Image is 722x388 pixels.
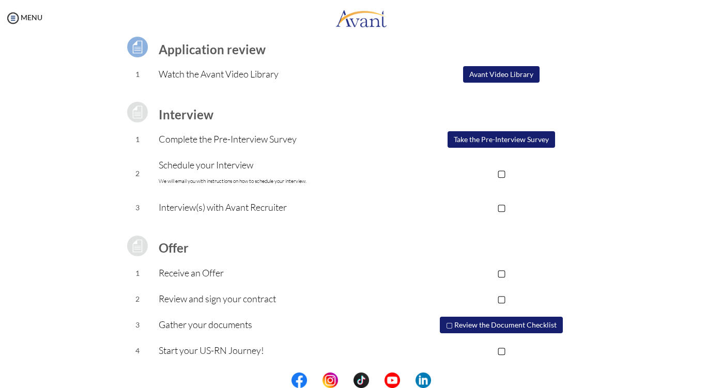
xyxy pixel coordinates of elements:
[117,195,159,221] td: 3
[159,67,398,81] p: Watch the Avant Video Library
[463,66,540,83] button: Avant Video Library
[159,178,306,184] font: We will email you with instructions on how to schedule your interview.
[5,13,42,22] a: MENU
[125,99,150,125] img: icon-test-grey.png
[125,34,150,60] img: icon-test.png
[159,200,398,214] p: Interview(s) with Avant Recruiter
[400,373,416,388] img: blank.png
[159,291,398,306] p: Review and sign your contract
[117,260,159,286] td: 1
[398,166,605,180] p: ▢
[448,131,555,148] button: Take the Pre-Interview Survey
[125,233,150,259] img: icon-test-grey.png
[385,373,400,388] img: yt.png
[416,373,431,388] img: li.png
[117,61,159,87] td: 1
[159,240,189,255] b: Offer
[159,343,398,358] p: Start your US-RN Journey!
[440,317,563,333] button: ▢ Review the Document Checklist
[117,152,159,195] td: 2
[291,373,307,388] img: fb.png
[398,266,605,280] p: ▢
[335,3,387,34] img: logo.png
[159,132,398,146] p: Complete the Pre-Interview Survey
[398,200,605,214] p: ▢
[398,291,605,306] p: ▢
[117,286,159,312] td: 2
[117,338,159,364] td: 4
[338,373,354,388] img: blank.png
[369,373,385,388] img: blank.png
[117,312,159,338] td: 3
[307,373,322,388] img: blank.png
[159,158,398,189] p: Schedule your Interview
[322,373,338,388] img: in.png
[159,107,213,122] b: Interview
[117,127,159,152] td: 1
[159,266,398,280] p: Receive an Offer
[159,42,266,57] b: Application review
[398,343,605,358] p: ▢
[354,373,369,388] img: tt.png
[5,10,21,26] img: icon-menu.png
[159,317,398,332] p: Gather your documents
